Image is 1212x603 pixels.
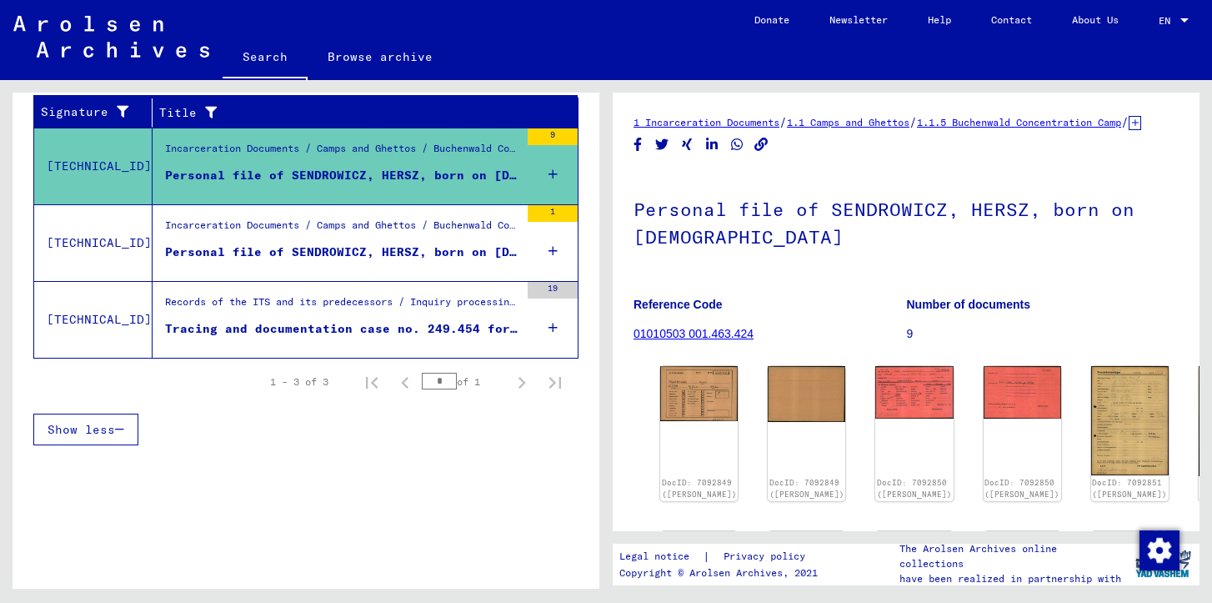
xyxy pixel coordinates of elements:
img: yv_logo.png [1132,543,1194,585]
button: Share on LinkedIn [704,134,721,155]
div: Change consent [1139,530,1179,570]
div: Signature [41,103,139,121]
img: 002.jpg [984,366,1061,419]
img: 001.jpg [660,366,738,421]
b: Reference Code [634,298,723,311]
div: Incarceration Documents / Camps and Ghettos / Buchenwald Concentration Camp / Individual Document... [165,141,519,164]
div: Title [159,99,562,126]
div: | [619,548,825,565]
div: Incarceration Documents / Camps and Ghettos / Buchenwald Concentration Camp / Individual Document... [165,218,519,241]
a: 1.1.5 Buchenwald Concentration Camp [917,116,1121,128]
button: Share on Twitter [654,134,671,155]
div: Tracing and documentation case no. 249.454 for [PERSON_NAME] born [DEMOGRAPHIC_DATA] [165,320,519,338]
a: DocID: 7092850 ([PERSON_NAME]) [984,478,1059,499]
p: 9 [907,325,1179,343]
p: have been realized in partnership with [899,571,1126,586]
a: DocID: 7092851 ([PERSON_NAME]) [1092,478,1167,499]
button: First page [355,365,388,399]
a: DocID: 7092849 ([PERSON_NAME]) [662,478,737,499]
h1: Personal file of SENDROWICZ, HERSZ, born on [DEMOGRAPHIC_DATA] [634,171,1179,272]
a: DocID: 7092850 ([PERSON_NAME]) [877,478,952,499]
b: Number of documents [907,298,1031,311]
a: DocID: 7092849 ([PERSON_NAME]) [769,478,844,499]
span: EN [1159,15,1177,27]
button: Share on Facebook [629,134,647,155]
div: Signature [41,99,156,126]
a: Legal notice [619,548,703,565]
span: / [1121,114,1129,129]
p: Copyright © Arolsen Archives, 2021 [619,565,825,580]
a: 1.1 Camps and Ghettos [787,116,909,128]
p: The Arolsen Archives online collections [899,541,1126,571]
button: Show less [33,414,138,445]
a: Browse archive [308,37,453,77]
span: / [909,114,917,129]
a: Privacy policy [710,548,825,565]
div: Title [159,104,545,122]
div: Personal file of SENDROWICZ, HERSZ, born on [DEMOGRAPHIC_DATA] [165,244,519,261]
button: Previous page [388,365,422,399]
a: Search [223,37,308,80]
img: 001.jpg [1091,366,1169,475]
button: Next page [505,365,538,399]
img: 001.jpg [1091,531,1169,581]
span: Show less [48,422,115,437]
button: Share on Xing [679,134,696,155]
span: / [779,114,787,129]
button: Share on WhatsApp [729,134,746,155]
div: Personal file of SENDROWICZ, HERSZ, born on [DEMOGRAPHIC_DATA] [165,167,519,184]
button: Last page [538,365,572,399]
button: Copy link [753,134,770,155]
img: Arolsen_neg.svg [13,16,209,58]
a: 01010503 001.463.424 [634,327,754,340]
img: Change consent [1139,530,1179,570]
img: 002.jpg [768,366,845,422]
img: 001.jpg [875,366,953,419]
div: Records of the ITS and its predecessors / Inquiry processing / ITS case files as of 1947 / Reposi... [165,294,519,318]
a: 1 Incarceration Documents [634,116,779,128]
